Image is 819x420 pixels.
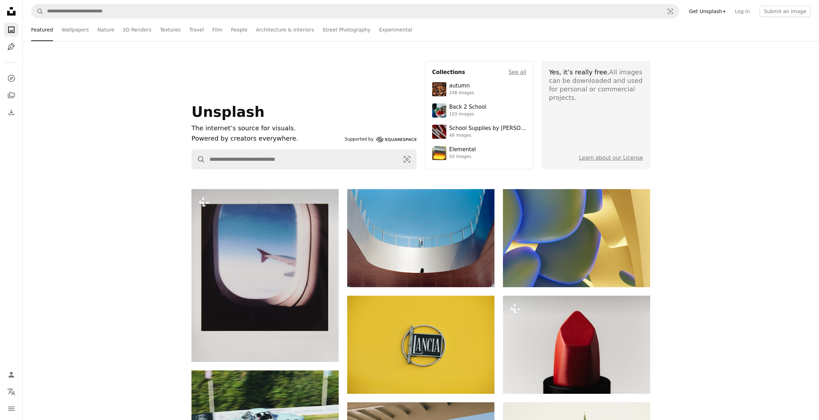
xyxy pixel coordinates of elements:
a: Nature [97,18,114,41]
a: Illustrations [4,40,18,54]
button: Visual search [398,150,416,169]
a: Wallpapers [62,18,89,41]
div: Elemental [449,146,476,153]
div: All images can be downloaded and used for personal or commercial projects. [549,68,643,102]
div: School Supplies by [PERSON_NAME] [449,125,526,132]
img: premium_photo-1683135218355-6d72011bf303 [432,103,446,118]
div: 48 images [449,133,526,138]
a: Close-up of a red lipstick bullet [503,341,650,348]
img: View from an airplane window, looking at the wing. [191,189,339,362]
button: Search Unsplash [192,150,205,169]
a: Experimental [379,18,412,41]
img: premium_photo-1751985761161-8a269d884c29 [432,146,446,160]
img: Abstract organic shapes with blue and yellow gradients [503,189,650,287]
a: Elemental50 images [432,146,526,160]
img: photo-1637983927634-619de4ccecac [432,82,446,96]
form: Find visuals sitewide [191,149,417,169]
a: Architecture & Interiors [256,18,314,41]
a: autumn248 images [432,82,526,96]
a: Street Photography [322,18,371,41]
a: Download History [4,105,18,119]
a: Lancia logo on a yellow background [347,341,494,348]
a: Textures [160,18,181,41]
span: Unsplash [191,104,264,120]
div: 248 images [449,90,474,96]
a: Film [212,18,222,41]
a: People [231,18,248,41]
div: 50 images [449,154,476,160]
a: Abstract organic shapes with blue and yellow gradients [503,235,650,241]
a: School Supplies by [PERSON_NAME]48 images [432,125,526,139]
a: Log in / Sign up [4,368,18,382]
span: Yes, it’s really free. [549,68,609,76]
h4: Collections [432,68,465,76]
a: Modern architecture with a person on a balcony [347,235,494,241]
a: Supported by [345,135,417,144]
div: autumn [449,83,474,90]
a: View from an airplane window, looking at the wing. [191,272,339,279]
a: Travel [189,18,204,41]
button: Visual search [662,5,679,18]
button: Menu [4,402,18,416]
img: Close-up of a red lipstick bullet [503,296,650,394]
img: Lancia logo on a yellow background [347,296,494,394]
button: Submit an image [760,6,811,17]
h1: The internet’s source for visuals. [191,123,342,134]
button: Search Unsplash [31,5,44,18]
form: Find visuals sitewide [31,4,679,18]
img: premium_photo-1715107534993-67196b65cde7 [432,125,446,139]
a: Explore [4,71,18,85]
button: Language [4,385,18,399]
a: 3D Renders [123,18,151,41]
a: Back 2 School103 images [432,103,526,118]
a: Collections [4,88,18,102]
a: See all [509,68,526,76]
div: 103 images [449,112,486,117]
a: Get Unsplash+ [685,6,731,17]
a: Learn about our License [579,155,643,161]
div: Back 2 School [449,104,486,111]
a: Log in [731,6,754,17]
p: Powered by creators everywhere. [191,134,342,144]
img: Modern architecture with a person on a balcony [347,189,494,287]
a: Photos [4,23,18,37]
